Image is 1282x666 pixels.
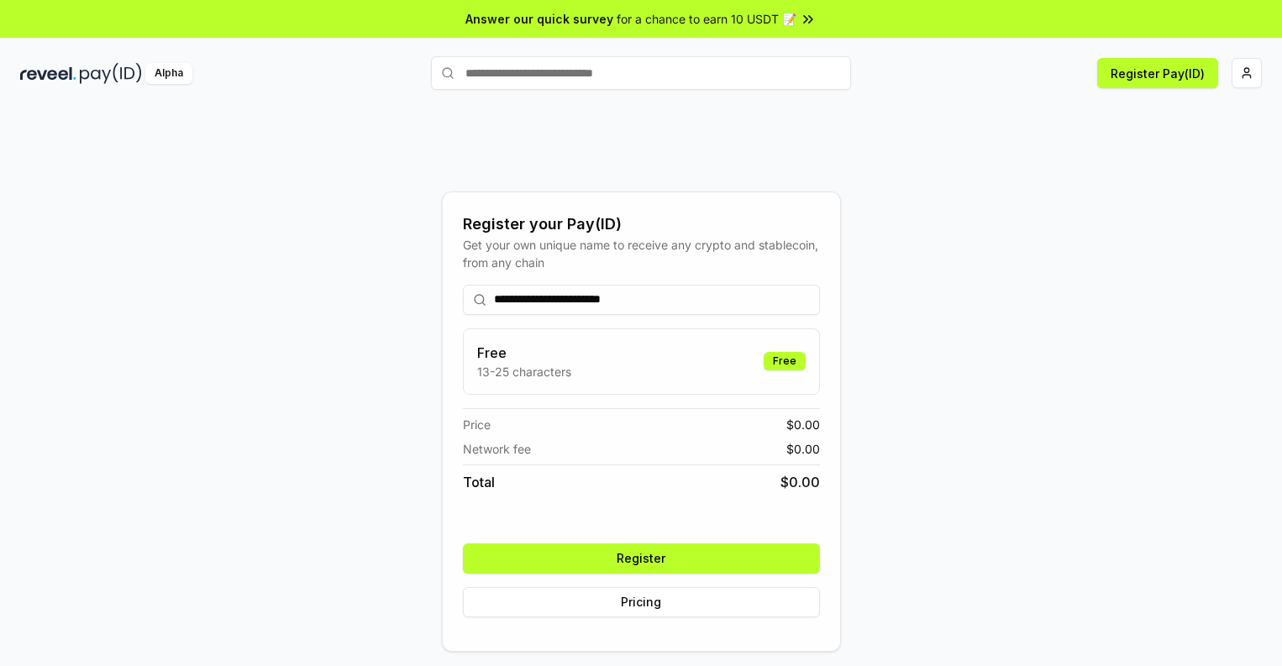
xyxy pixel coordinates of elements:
[145,63,192,84] div: Alpha
[780,472,820,492] span: $ 0.00
[786,416,820,433] span: $ 0.00
[465,10,613,28] span: Answer our quick survey
[463,236,820,271] div: Get your own unique name to receive any crypto and stablecoin, from any chain
[786,440,820,458] span: $ 0.00
[463,212,820,236] div: Register your Pay(ID)
[764,352,806,370] div: Free
[463,543,820,574] button: Register
[20,63,76,84] img: reveel_dark
[80,63,142,84] img: pay_id
[477,343,571,363] h3: Free
[463,587,820,617] button: Pricing
[463,416,491,433] span: Price
[1097,58,1218,88] button: Register Pay(ID)
[463,472,495,492] span: Total
[477,363,571,380] p: 13-25 characters
[463,440,531,458] span: Network fee
[617,10,796,28] span: for a chance to earn 10 USDT 📝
